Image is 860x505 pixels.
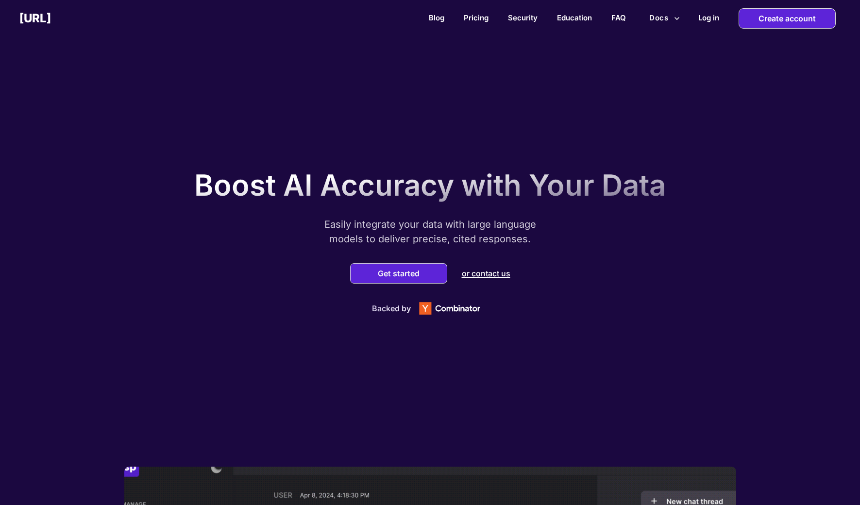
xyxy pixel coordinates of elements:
p: or contact us [462,269,510,278]
h2: [URL] [19,11,51,25]
p: Create account [759,9,816,28]
p: Backed by [372,303,411,313]
button: Get started [375,269,422,278]
p: Easily integrate your data with large language models to deliver precise, cited responses. [309,217,552,246]
a: Blog [429,13,444,22]
a: Pricing [464,13,489,22]
button: more [645,9,684,27]
img: Y Combinator logo [411,297,489,320]
p: Boost AI Accuracy with Your Data [194,168,666,202]
h2: Log in [698,13,719,22]
a: Security [508,13,538,22]
a: Education [557,13,592,22]
a: FAQ [611,13,626,22]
